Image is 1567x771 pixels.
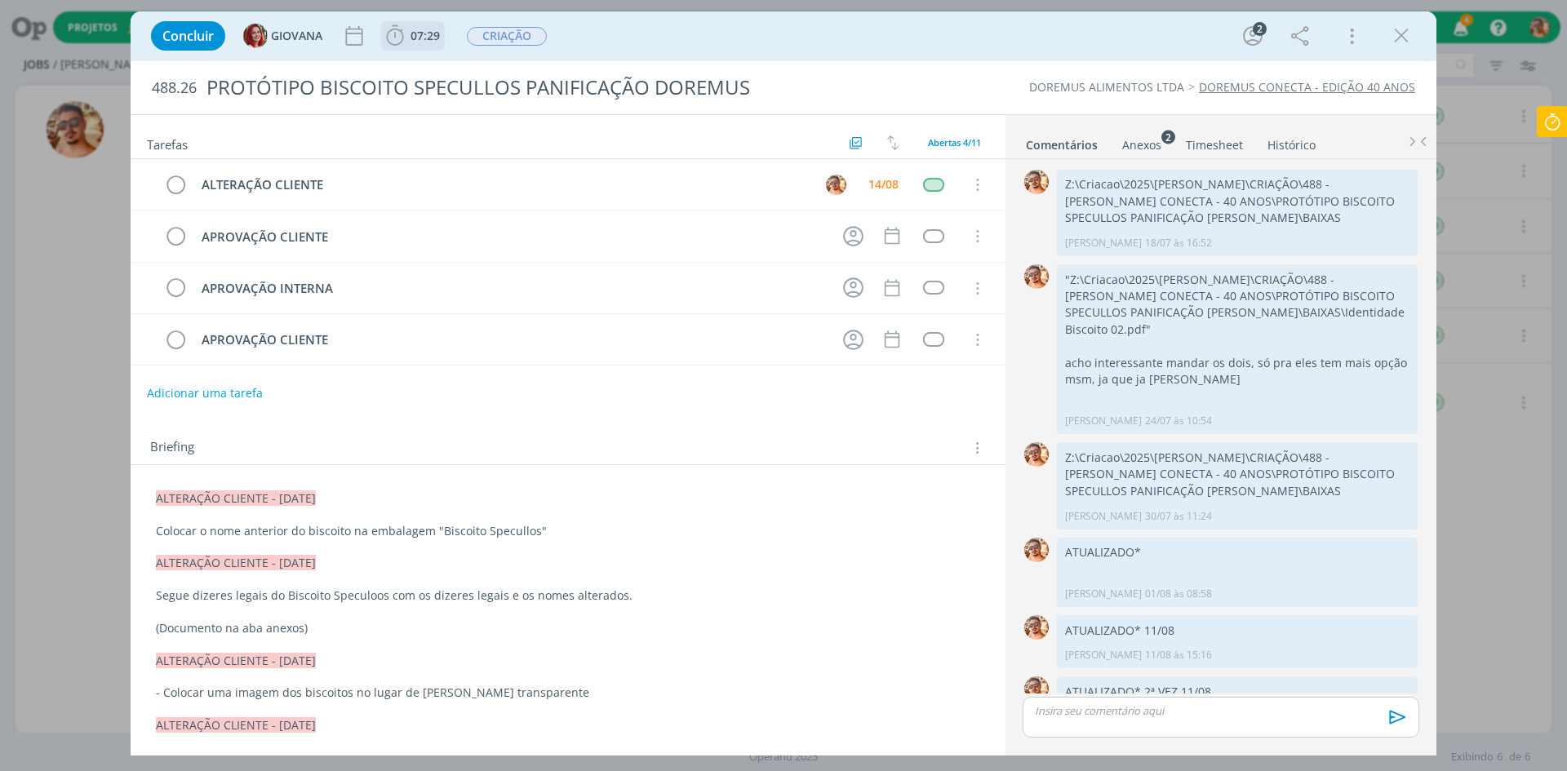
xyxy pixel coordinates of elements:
[1025,130,1099,153] a: Comentários
[146,379,264,408] button: Adicionar uma tarefa
[243,24,322,48] button: GGIOVANA
[194,227,828,247] div: APROVAÇÃO CLIENTE
[156,555,316,570] span: ALTERAÇÃO CLIENTE - [DATE]
[156,653,316,668] span: ALTERAÇÃO CLIENTE - [DATE]
[1253,22,1267,36] div: 2
[156,523,980,539] p: Colocar o nome anterior do biscoito na embalagem "Biscoito Specullos"
[1267,130,1316,153] a: Histórico
[1024,170,1049,194] img: V
[1065,509,1142,524] p: [PERSON_NAME]
[156,490,316,506] span: ALTERAÇÃO CLIENTE - [DATE]
[156,717,316,733] span: ALTERAÇÃO CLIENTE - [DATE]
[1024,615,1049,640] img: V
[1065,587,1142,601] p: [PERSON_NAME]
[1161,130,1175,144] sup: 2
[887,135,899,150] img: arrow-down-up.svg
[200,68,882,108] div: PROTÓTIPO BISCOITO SPECULLOS PANIFICAÇÃO DOREMUS
[1065,544,1409,561] p: ATUALIZADO*
[1024,538,1049,562] img: V
[1122,137,1161,153] div: Anexos
[156,685,980,701] p: - Colocar uma imagem dos biscoitos no lugar de [PERSON_NAME] transparente
[467,27,547,46] span: CRIAÇÃO
[1065,355,1409,388] p: acho interessante mandar os dois, só pra eles tem mais opção msm, ja que ja [PERSON_NAME]
[1065,236,1142,250] p: [PERSON_NAME]
[868,179,899,190] div: 14/08
[823,172,848,197] button: V
[1199,79,1415,95] a: DOREMUS CONECTA - EDIÇÃO 40 ANOS
[1065,450,1409,499] p: Z:\Criacao\2025\[PERSON_NAME]\CRIAÇÃO\488 - [PERSON_NAME] CONECTA - 40 ANOS\PROTÓTIPO BISCOITO SP...
[1145,648,1212,662] span: 11/08 às 15:16
[1145,236,1212,250] span: 18/07 às 16:52
[1240,23,1266,49] button: 2
[1065,272,1409,339] p: "Z:\Criacao\2025\[PERSON_NAME]\CRIAÇÃO\488 - [PERSON_NAME] CONECTA - 40 ANOS\PROTÓTIPO BISCOITO S...
[194,330,828,350] div: APROVAÇÃO CLIENTE
[243,24,268,48] img: G
[151,21,225,51] button: Concluir
[1145,509,1212,524] span: 30/07 às 11:24
[1024,264,1049,289] img: V
[162,29,214,42] span: Concluir
[1145,414,1212,428] span: 24/07 às 10:54
[1029,79,1184,95] a: DOREMUS ALIMENTOS LTDA
[1185,130,1244,153] a: Timesheet
[1065,623,1409,639] p: ATUALIZADO* 11/08
[1024,442,1049,467] img: V
[826,175,846,195] img: V
[466,26,548,47] button: CRIAÇÃO
[382,23,444,49] button: 07:29
[1065,684,1409,700] p: ATUALIZADO* 2ª VEZ 11/08
[1065,414,1142,428] p: [PERSON_NAME]
[411,28,440,43] span: 07:29
[156,587,980,604] p: Segue dizeres legais do Biscoito Speculoos com os dizeres legais e os nomes alterados.
[152,79,197,97] span: 488.26
[1065,176,1409,226] p: Z:\Criacao\2025\[PERSON_NAME]\CRIAÇÃO\488 - [PERSON_NAME] CONECTA - 40 ANOS\PROTÓTIPO BISCOITO SP...
[156,620,980,636] p: (Documento na aba anexos)
[131,11,1436,755] div: dialog
[1024,676,1049,701] img: V
[1145,587,1212,601] span: 01/08 às 08:58
[194,175,810,195] div: ALTERAÇÃO CLIENTE
[1065,648,1142,662] p: [PERSON_NAME]
[147,133,188,153] span: Tarefas
[928,136,981,148] span: Abertas 4/11
[271,30,322,42] span: GIOVANA
[194,278,828,299] div: APROVAÇÃO INTERNA
[150,437,194,459] span: Briefing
